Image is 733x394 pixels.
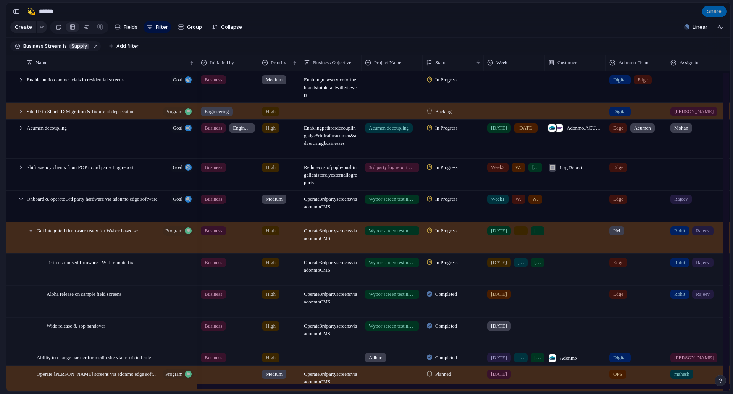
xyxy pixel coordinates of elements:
span: Reduce cost of pop by pushing clients to rely external log reports [301,159,361,186]
span: Completed [435,322,457,330]
span: In Progress [435,259,458,266]
span: [DATE] [491,290,507,298]
span: Collapse [221,23,242,31]
span: Business [205,259,222,266]
span: High [266,124,276,132]
span: program [165,369,182,379]
span: Priority [271,59,286,66]
span: [DATE] [491,124,507,132]
span: [PERSON_NAME] [674,108,714,115]
span: Week [496,59,507,66]
span: Wybor screen testing & integration [369,290,415,298]
button: Filter [144,21,171,33]
span: Wide release & sop handover [47,321,105,330]
button: Collapse [209,21,245,33]
span: Business [205,322,222,330]
span: Week3 [515,164,521,171]
span: Onboard & operate 3rd party hardware via adonmo edge software [27,194,158,203]
span: Test customised firmware - With remote fix [47,258,133,266]
span: Wybor screen testing & integration [369,227,415,235]
span: High [266,290,276,298]
span: Enabling new service for the brands to interact with viewers [301,72,361,99]
button: program [163,226,194,236]
span: Wybor screen testing & integration [369,322,415,330]
span: Business [205,290,222,298]
span: Enable audio commericials in residential screens [27,75,124,84]
button: goal [170,162,194,172]
button: Fields [111,21,140,33]
span: In Progress [435,227,458,235]
span: Rajeev [696,227,710,235]
span: High [266,164,276,171]
button: goal [170,123,194,133]
span: Operate 3rd party screens via adonmo CMS [301,255,361,274]
span: program [165,106,182,117]
button: program [163,369,194,379]
span: Medium [266,195,283,203]
span: Edge [613,290,623,298]
span: [DATE] [518,124,534,132]
span: Week3 [532,195,538,203]
span: Operate 3rd party screens via adonmo CMS [301,366,361,386]
span: Group [187,23,202,31]
button: goal [170,194,194,204]
span: Wybor screen testing & integration [369,195,415,203]
span: Operate 3rd party screens via adonmo CMS [301,223,361,242]
span: Business Stream [23,43,61,50]
span: Edge [613,259,623,266]
span: [DATE] [491,354,507,362]
button: 💫 [25,5,37,18]
span: goal [173,162,182,173]
span: [DATE] [491,227,507,235]
span: goal [173,75,182,85]
span: In Progress [435,76,458,84]
span: Share [707,8,722,15]
span: Digital [613,108,627,115]
span: Digital [613,354,627,362]
span: Operate 3rd party screens via adonmo CMS [301,286,361,306]
span: Alpha release on sample field screens [47,289,121,298]
span: In Progress [435,164,458,171]
span: Rohit [674,259,685,266]
span: High [266,108,276,115]
span: Rohit [674,290,685,298]
span: Assign to [680,59,698,66]
span: Edge [638,76,648,84]
span: Operate 3rd party screens via adonmo CMS [301,318,361,337]
span: High [266,227,276,235]
span: Linear [693,23,707,31]
button: Group [174,21,206,33]
span: Engineering [205,108,229,115]
span: Business [205,354,222,362]
span: [DATE] [534,227,541,235]
span: [DATE] [532,164,538,171]
span: Adonmo , ACUMEN [567,124,602,132]
span: High [266,322,276,330]
span: Operate [PERSON_NAME] screens via adonmo edge software [37,369,160,378]
span: Adonmo-Team [618,59,649,66]
span: Week1 [491,195,505,203]
span: Acumen decoupling [27,123,67,132]
span: Rajeev [674,195,688,203]
span: [DATE] [518,354,524,362]
span: Business [205,195,222,203]
div: 💫 [27,6,36,16]
button: Linear [681,21,710,33]
span: OPS [613,370,622,378]
span: Status [435,59,447,66]
span: program [165,225,182,236]
span: Get integrated firmrware ready for Wybor based screens [37,226,144,235]
span: Log Report [560,164,583,172]
span: 3rd party log report service providerintegration [369,164,415,171]
span: PM [613,227,620,235]
button: program [163,107,194,117]
span: High [266,354,276,362]
span: Rajeev [696,290,710,298]
button: goal [170,75,194,85]
span: Medium [266,76,283,84]
span: Completed [435,290,457,298]
span: In Progress [435,195,458,203]
span: Acumen [634,124,651,132]
button: Create [10,21,36,33]
span: Business [205,227,222,235]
